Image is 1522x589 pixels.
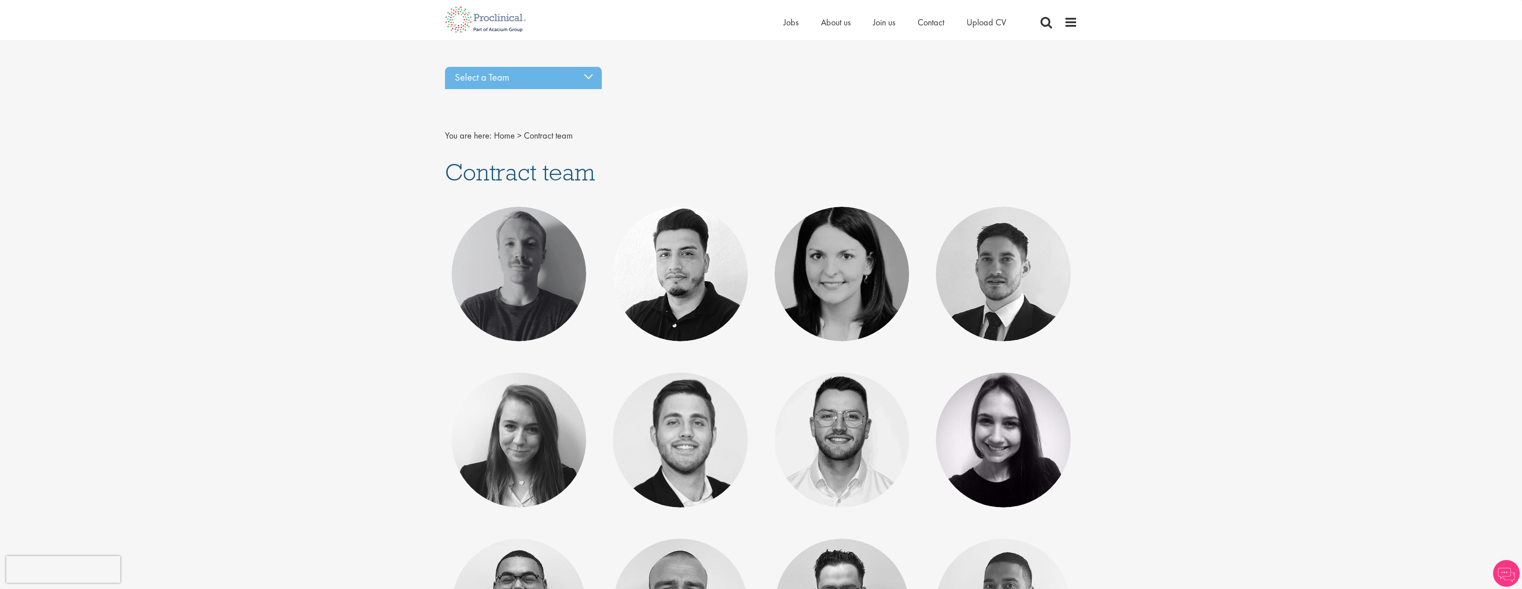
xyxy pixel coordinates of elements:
[873,16,895,28] a: Join us
[967,16,1006,28] a: Upload CV
[783,16,799,28] a: Jobs
[445,67,602,89] div: Select a Team
[445,157,595,187] span: Contract team
[494,130,515,141] a: breadcrumb link
[821,16,851,28] a: About us
[524,130,573,141] span: Contract team
[1493,560,1520,587] img: Chatbot
[6,556,120,583] iframe: reCAPTCHA
[918,16,944,28] a: Contact
[517,130,522,141] span: >
[445,130,492,141] span: You are here:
